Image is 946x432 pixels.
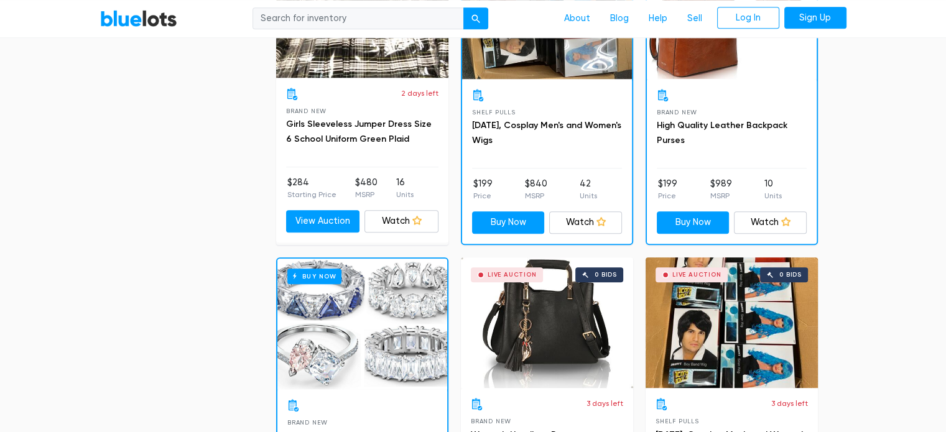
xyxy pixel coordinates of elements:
a: [DATE], Cosplay Men's and Women's Wigs [472,120,621,145]
a: High Quality Leather Backpack Purses [657,120,787,145]
p: MSRP [525,190,547,201]
p: 3 days left [771,398,808,409]
span: Shelf Pulls [472,109,516,116]
a: Watch [364,210,438,232]
a: BlueLots [100,9,177,27]
li: $199 [658,177,677,202]
h6: Buy Now [287,269,341,284]
a: Watch [549,211,622,234]
a: Sign Up [784,7,846,29]
a: Girls Sleeveless Jumper Dress Size 6 School Uniform Green Plaid [286,119,432,144]
p: Starting Price [287,189,336,200]
span: Brand New [657,109,697,116]
div: Live Auction [488,272,537,278]
a: Buy Now [277,259,447,389]
li: 42 [580,177,597,202]
p: MSRP [355,189,378,200]
a: Live Auction 0 bids [646,257,818,388]
span: Brand New [287,419,328,426]
a: Help [639,7,677,30]
p: Units [396,189,414,200]
p: MSRP [710,190,731,201]
p: Units [764,190,782,201]
a: Watch [734,211,807,234]
a: Log In [717,7,779,29]
span: Brand New [286,108,327,114]
li: 10 [764,177,782,202]
a: Buy Now [472,211,545,234]
a: Buy Now [657,211,730,234]
p: 3 days left [587,398,623,409]
li: $284 [287,176,336,201]
div: 0 bids [595,272,617,278]
li: $840 [525,177,547,202]
p: Price [473,190,493,201]
input: Search for inventory [253,7,464,30]
div: Live Auction [672,272,721,278]
span: Shelf Pulls [656,418,699,425]
p: Units [580,190,597,201]
li: 16 [396,176,414,201]
p: 2 days left [401,88,438,99]
a: Sell [677,7,712,30]
div: 0 bids [779,272,802,278]
li: $480 [355,176,378,201]
a: Live Auction 0 bids [461,257,633,388]
a: Blog [600,7,639,30]
a: About [554,7,600,30]
a: View Auction [286,210,360,232]
span: Brand New [471,418,511,425]
p: Price [658,190,677,201]
li: $199 [473,177,493,202]
li: $989 [710,177,731,202]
